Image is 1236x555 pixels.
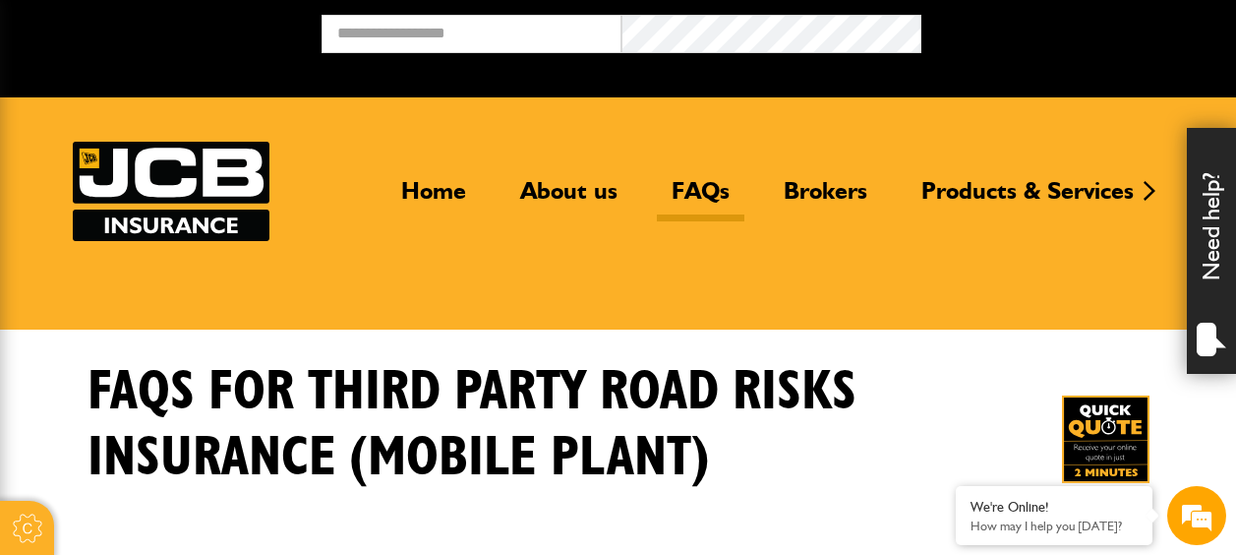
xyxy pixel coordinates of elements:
[1187,128,1236,374] div: Need help?
[971,519,1138,533] p: How may I help you today?
[505,176,632,221] a: About us
[769,176,882,221] a: Brokers
[73,142,269,241] img: JCB Insurance Services logo
[386,176,481,221] a: Home
[921,15,1221,45] button: Broker Login
[971,499,1138,516] div: We're Online!
[1062,396,1149,483] img: Quick Quote
[73,142,269,241] a: JCB Insurance Services
[907,176,1148,221] a: Products & Services
[657,176,744,221] a: FAQs
[1062,396,1149,483] a: Get your insurance quote in just 2-minutes
[88,359,1013,491] h1: FAQS for Third Party Road Risks Insurance (Mobile Plant)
